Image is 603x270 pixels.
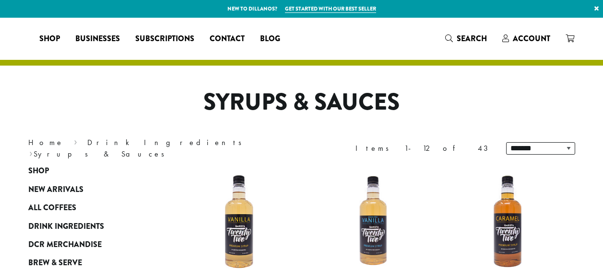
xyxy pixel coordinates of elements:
[260,33,280,45] span: Blog
[28,184,83,196] span: New Arrivals
[32,31,68,46] a: Shop
[28,217,143,235] a: Drink Ingredients
[135,33,194,45] span: Subscriptions
[513,33,550,44] span: Account
[28,137,64,147] a: Home
[457,33,487,44] span: Search
[28,257,82,269] span: Brew & Serve
[39,33,60,45] span: Shop
[28,137,287,160] nav: Breadcrumb
[21,89,582,116] h1: Syrups & Sauces
[437,31,495,46] a: Search
[285,5,376,13] a: Get started with our best seller
[74,134,77,148] span: ›
[355,143,492,154] div: Items 1-12 of 43
[87,137,248,147] a: Drink Ingredients
[28,180,143,199] a: New Arrivals
[28,236,143,254] a: DCR Merchandise
[28,165,49,177] span: Shop
[210,33,245,45] span: Contact
[28,199,143,217] a: All Coffees
[28,239,102,251] span: DCR Merchandise
[75,33,120,45] span: Businesses
[28,202,76,214] span: All Coffees
[29,145,33,160] span: ›
[28,162,143,180] a: Shop
[28,221,104,233] span: Drink Ingredients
